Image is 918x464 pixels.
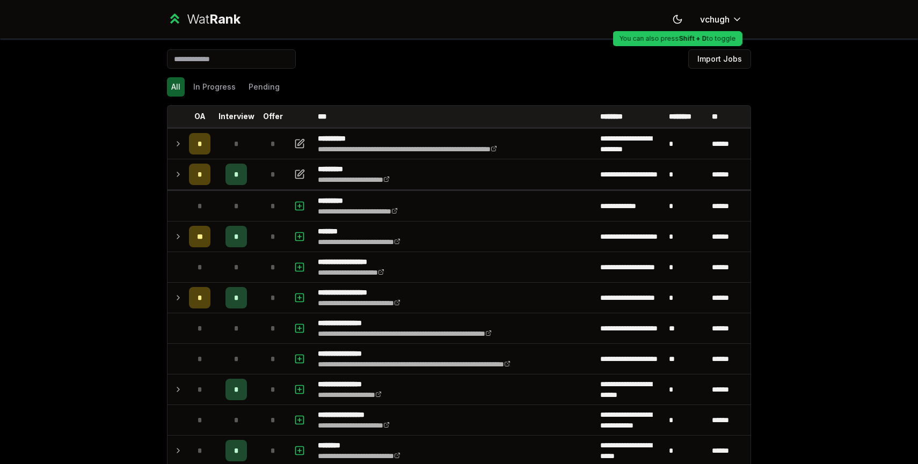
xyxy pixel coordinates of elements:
[167,11,241,28] a: WatRank
[613,31,742,46] div: You can also press to toggle
[218,111,254,122] p: Interview
[679,34,707,42] strong: Shift + D
[688,49,751,69] button: Import Jobs
[244,77,284,97] button: Pending
[263,111,283,122] p: Offer
[209,11,241,27] span: Rank
[167,77,185,97] button: All
[700,13,730,26] span: vchugh
[187,11,241,28] div: Wat
[691,10,751,29] button: vchugh
[189,77,240,97] button: In Progress
[194,111,206,122] p: OA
